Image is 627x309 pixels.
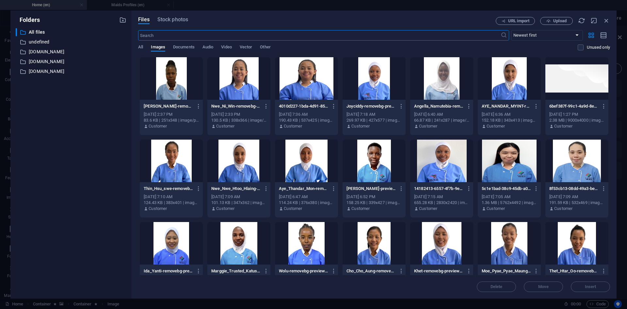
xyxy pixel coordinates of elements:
[29,68,114,75] p: [DOMAIN_NAME]
[119,16,126,24] i: Create new folder
[29,28,114,36] p: All files
[482,186,531,192] p: 5c1e1bad-38c9-45db-a0a6-2c5bce2b0c76-AVM9wiPAAeU5SNmflPyvpQ.jpg
[279,112,334,117] div: [DATE] 7:36 AM
[144,186,193,192] p: Thin_Hsu_swe-removebg-preview-K43YA3XGW0LGYsuHHM9Rcw.png
[487,123,505,129] p: Customer
[144,103,193,109] p: JANE_ABBO-removebg-preview-DY5Esm978CUIqQrDZEoPSw.png
[138,43,143,52] span: All
[16,28,17,36] div: ​
[603,17,610,24] i: Close
[487,206,505,212] p: Customer
[216,123,234,129] p: Customer
[549,268,598,274] p: Thet_Htar_Oo-removebg-preview-7MI0OCJR445XGodEiVYcQg.png
[211,200,266,206] div: 101.13 KB | 347x362 | image/png
[211,194,266,200] div: [DATE] 7:09 AM
[29,38,114,46] p: undefined
[211,268,260,274] p: Marggie_Trusted_Katusiime-removebg-preview-phdoO5t7G0Ph-M49VSvYwA.png
[549,103,598,109] p: 6bef387f-99c1-4a9d-8e4a-3c02dce07238-yjN_xLdvsXBhwkXHuWbzAg.jpg
[16,16,40,24] p: Folders
[211,112,266,117] div: [DATE] 2:33 PM
[553,19,567,23] span: Upload
[346,268,395,274] p: Cho_Cho_Aung-removebg-preview-xlXhY4EzNpWh9v-16SJ44A.png
[260,43,270,52] span: Other
[16,38,126,46] div: undefined
[508,19,529,23] span: URL import
[482,200,537,206] div: 1.36 MB | 5762x4492 | image/jpeg
[414,268,463,274] p: Khet-removebg-preview-egx6VqBto_UBYIQTcv_aeA.png
[151,43,165,52] span: Images
[279,268,328,274] p: Wolu-removebg-preview-PbqaVBjD3ViO7sG5eSGyXQ.png
[149,206,167,212] p: Customer
[554,123,572,129] p: Customer
[279,117,334,123] div: 190.43 KB | 537x425 | image/png
[540,17,573,25] button: Upload
[419,123,437,129] p: Customer
[157,16,188,24] span: Stock photos
[211,186,260,192] p: Nwe_Nwe_Htoo_Hlaing-removebg-preview-hL8ZGsLpoPNi66eN7ySm2A.png
[549,117,604,123] div: 2.38 MB | 9000x4000 | image/jpeg
[279,186,328,192] p: Aye_Thandar_Mon-removebg-preview--GseXNw213ndGXnfJGtCTg.png
[482,194,537,200] div: [DATE] 7:05 AM
[284,206,302,212] p: Customer
[496,17,535,25] button: URL import
[279,194,334,200] div: [DATE] 6:47 AM
[554,206,572,212] p: Customer
[587,44,610,50] p: Displays only files that are not in use on the website. Files added during this session can still...
[202,43,213,52] span: Audio
[351,206,370,212] p: Customer
[346,112,402,117] div: [DATE] 7:18 AM
[173,43,195,52] span: Documents
[149,123,167,129] p: Customer
[346,200,402,206] div: 158.25 KB | 339x427 | image/png
[29,48,114,56] p: [DOMAIN_NAME]
[211,103,260,109] p: Nwe_Ni_Win-removebg-preview-vbApj5ACBFhYphVOtficsA.png
[138,30,500,41] input: Search
[29,58,114,65] p: [DOMAIN_NAME]
[284,123,302,129] p: Customer
[16,48,126,56] div: [DOMAIN_NAME]
[138,16,150,24] span: Files
[216,206,234,212] p: Customer
[346,103,395,109] p: Joyciddy-removebg-preview-KR8j_Niy4f9tRTMRCE4OXA.png
[144,194,199,200] div: [DATE] 7:10 AM
[279,200,334,206] div: 114.24 KB | 376x380 | image/png
[549,200,604,206] div: 191.59 KB | 532x469 | image/png
[549,112,604,117] div: [DATE] 1:27 PM
[549,186,598,192] p: 8f53cb13-08dd-49a3-be4c-6b68525925e6-removebg-preview1-cjGW8-MjzVG7OODw8Ng0LA.png
[414,194,469,200] div: [DATE] 7:15 AM
[221,43,232,52] span: Video
[144,268,193,274] p: Ida_Yanti-removebg-preview-QVQ3uCEROw6P5OfbTXY6Qw.png
[346,194,402,200] div: [DATE] 6:52 PM
[144,200,199,206] div: 124.43 KB | 383x401 | image/png
[482,112,537,117] div: [DATE] 6:36 AM
[414,103,463,109] p: Angella_Namutebia-removebg-preview-BUz7SgI-heKAAW84aIBW2A.png
[144,112,199,117] div: [DATE] 2:37 PM
[346,117,402,123] div: 269.97 KB | 427x577 | image/png
[144,117,199,123] div: 83.6 KB | 251x348 | image/png
[414,112,469,117] div: [DATE] 6:40 AM
[482,103,531,109] p: AYE_NANDAR_MYINT-removebg-preview-skudQVCDyRwmzIKGCZY6cg.png
[16,58,126,66] div: [DOMAIN_NAME]
[590,17,598,24] i: Minimize
[549,194,604,200] div: [DATE] 7:09 AM
[482,117,537,123] div: 152.18 KB | 343x413 | image/png
[578,17,585,24] i: Reload
[211,117,266,123] div: 130.5 KB | 338x366 | image/png
[16,67,126,76] div: [DOMAIN_NAME]
[482,268,531,274] p: Moe_Pyae_Pyae_Maung-removebg-preview-xQuOBHvjhy_CDfla3Y6Jgw.png
[414,200,469,206] div: 655.28 KB | 2830x2420 | image/jpeg
[351,123,370,129] p: Customer
[419,206,437,212] p: Customer
[346,186,395,192] p: Deborah_Kwagala-removebg-preview--rYE8y15kl1BRko_Q99Gug.png
[414,186,463,192] p: 14182413-6557-4f7b-9e78-a995ca94a4f7-bqZJwOd3h1hqM2dZPd7EPg.jpg
[414,117,469,123] div: 66.87 KB | 241x287 | image/png
[279,103,328,109] p: 4010d227-1bda-4d91-85bf-03521ba72e38-removebg-preview-H-7y_BemXy4uhdoQZpfBgg.png
[240,43,252,52] span: Vector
